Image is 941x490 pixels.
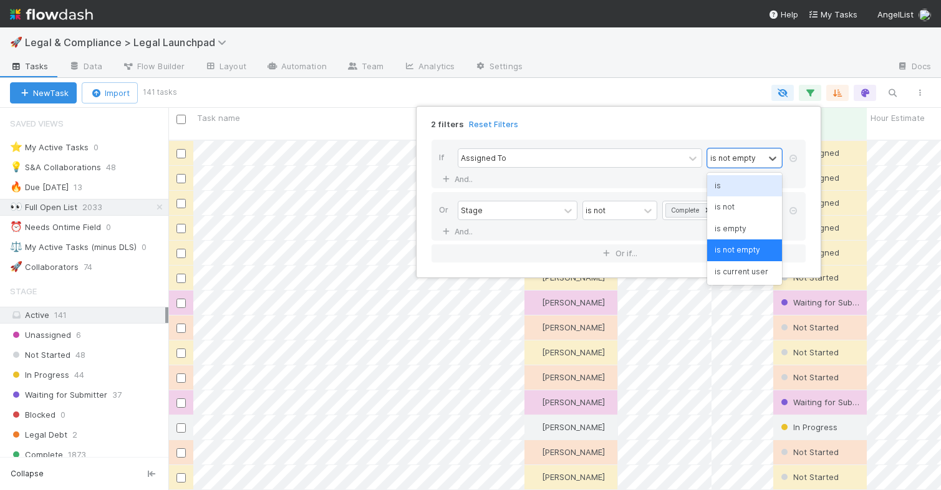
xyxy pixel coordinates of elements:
[469,119,518,130] a: Reset Filters
[432,244,806,262] button: Or if...
[461,152,506,163] div: Assigned To
[667,204,701,217] div: Complete
[710,152,756,163] div: is not empty
[707,218,782,239] div: is empty
[439,170,478,188] a: And..
[707,196,782,218] div: is not
[707,175,782,196] div: is
[461,204,483,216] div: Stage
[707,261,782,282] div: is current user
[586,204,606,216] div: is not
[439,223,478,241] a: And..
[439,148,458,170] div: If
[439,201,458,223] div: Or
[431,119,464,130] span: 2 filters
[707,239,782,261] div: is not empty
